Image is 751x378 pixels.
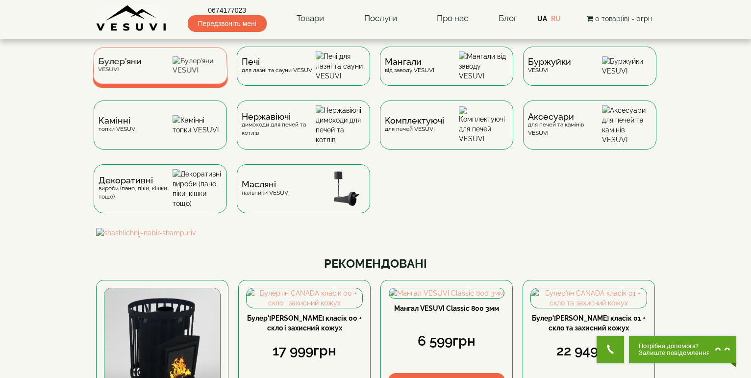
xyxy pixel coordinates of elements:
a: Каміннітопки VESUVI Камінні топки VESUVI [89,101,232,164]
a: Печідля лазні та сауни VESUVI Печі для лазні та сауни VESUVI [232,47,375,101]
a: Про нас [427,7,478,30]
span: Залиште повідомлення [639,350,710,356]
img: Булер'ян CANADA класік 00 + скло і захисний кожух [247,288,362,308]
span: Аксесуари [528,113,602,121]
img: Комплектуючі для печей VESUVI [459,106,508,144]
img: Масляні пальники VESUVI [326,169,365,208]
img: Буржуйки VESUVI [602,56,651,76]
div: для печей та камінів VESUVI [528,113,602,137]
a: Булер'яниVESUVI Булер'яни VESUVI [89,47,232,101]
a: Комплектуючідля печей VESUVI Комплектуючі для печей VESUVI [375,101,518,164]
span: 0 товар(ів) - 0грн [595,15,652,23]
span: Передзвоніть мені [188,15,267,32]
div: VESUVI [528,58,571,74]
a: Мангаливід заводу VESUVI Мангали від заводу VESUVI [375,47,518,101]
span: Булер'яни [98,58,142,65]
div: для лазні та сауни VESUVI [242,58,314,74]
button: 0 товар(ів) - 0грн [584,13,655,24]
button: Chat button [629,336,736,363]
a: БуржуйкиVESUVI Буржуйки VESUVI [518,47,661,101]
img: Аксесуари для печей та камінів VESUVI [602,105,651,145]
img: Булер'ян CANADA класік 01 + скло та захисний кожух [531,288,647,308]
a: Мангал VESUVI Classic 800 3мм [394,304,499,312]
div: 6 599грн [388,331,505,351]
div: вироби (пано, піки, кішки тощо) [99,176,173,201]
img: Булер'яни VESUVI [173,56,223,75]
span: Печі [242,58,314,66]
a: Аксесуаридля печей та камінів VESUVI Аксесуари для печей та камінів VESUVI [518,101,661,164]
img: Декоративні вироби (пано, піки, кішки тощо) [173,169,222,208]
div: пальники VESUVI [242,180,290,197]
div: VESUVI [98,58,142,73]
a: Масляніпальники VESUVI Масляні пальники VESUVI [232,164,375,228]
img: Печі для лазні та сауни VESUVI [316,51,365,81]
img: Завод VESUVI [96,5,167,32]
span: Масляні [242,180,290,188]
span: Декоративні [99,176,173,184]
img: Нержавіючі димоходи для печей та котлів [316,105,365,145]
a: 0674177023 [188,5,267,15]
a: RU [551,15,561,23]
span: Мангали [385,58,434,66]
span: Комплектуючі [385,117,444,125]
div: від заводу VESUVI [385,58,434,74]
div: димоходи для печей та котлів [242,113,316,137]
a: Послуги [354,7,407,30]
span: Нержавіючі [242,113,316,121]
img: Мангали від заводу VESUVI [459,51,508,81]
a: UA [537,15,547,23]
span: Буржуйки [528,58,571,66]
a: Товари [287,7,334,30]
span: Потрібна допомога? [639,343,710,350]
img: Мангал VESUVI Classic 800 3мм [389,288,504,298]
button: Get Call button [597,336,624,363]
img: Камінні топки VESUVI [173,115,222,135]
div: для печей VESUVI [385,117,444,133]
div: 22 949грн [530,341,647,361]
img: shashlichnij-nabir-shampuriv [96,228,655,238]
a: Булер'[PERSON_NAME] класік 01 + скло та захисний кожух [532,314,646,332]
div: 17 999грн [246,341,363,361]
div: топки VESUVI [99,117,137,133]
a: Нержавіючідимоходи для печей та котлів Нержавіючі димоходи для печей та котлів [232,101,375,164]
a: Булер'[PERSON_NAME] класік 00 + скло і захисний кожух [247,314,362,332]
a: Блог [499,13,517,23]
span: Камінні [99,117,137,125]
a: Декоративнівироби (пано, піки, кішки тощо) Декоративні вироби (пано, піки, кішки тощо) [89,164,232,228]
